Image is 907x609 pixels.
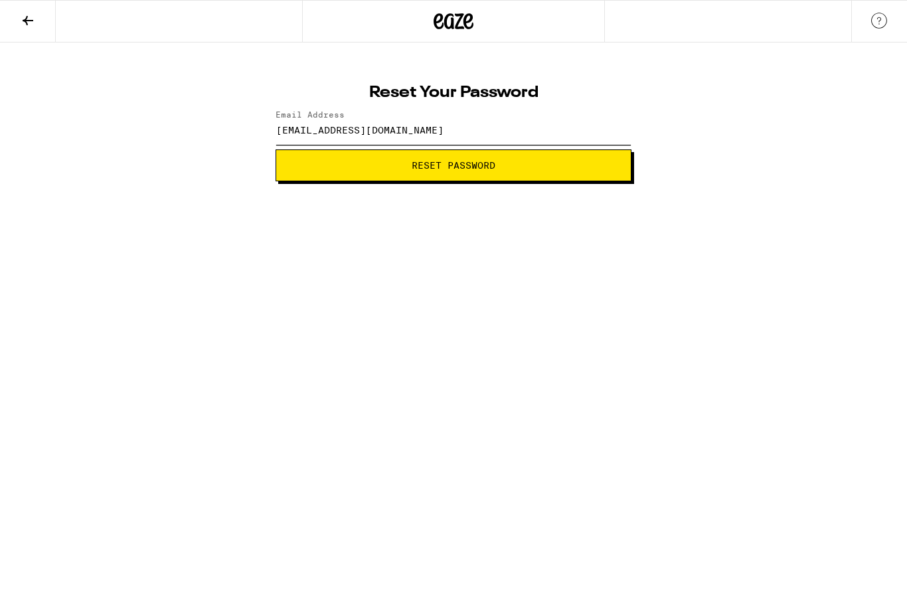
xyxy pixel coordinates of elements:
[412,161,495,170] span: Reset Password
[8,9,96,20] span: Hi. Need any help?
[276,115,631,145] input: Email Address
[276,149,631,181] button: Reset Password
[276,110,345,119] label: Email Address
[276,85,631,101] h1: Reset Your Password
